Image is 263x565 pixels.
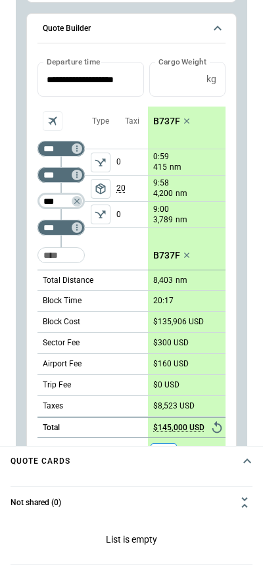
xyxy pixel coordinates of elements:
p: nm [176,188,187,199]
p: B737F [153,116,180,127]
button: Reset [207,418,227,437]
p: $300 USD [153,338,189,348]
p: nm [176,214,187,226]
h6: Quote Builder [43,24,91,33]
span: Type of sector [91,153,110,172]
h6: Total [43,424,60,432]
p: $145,000 USD [153,423,204,433]
button: left aligned [91,179,110,199]
p: 8,403 [153,276,173,285]
p: 4,200 [153,188,173,199]
p: Total Distance [43,275,93,286]
p: kg [206,74,216,85]
p: 9:58 [153,178,169,188]
div: Not found [37,220,85,235]
p: List is empty [11,518,252,564]
p: Taxi [125,116,139,127]
span: Type of sector [91,205,110,224]
div: Not found [37,141,85,157]
p: 20:17 [153,296,174,306]
div: Not found [37,193,85,209]
p: $135,906 USD [153,317,204,327]
p: 20 [116,176,148,201]
h6: Not shared (0) [11,499,61,507]
p: Airport Fee [43,358,82,370]
p: 0 [116,202,148,227]
div: Not found [37,167,85,183]
p: 415 [153,162,167,173]
input: Choose date, selected date is Aug 27, 2025 [37,62,135,97]
p: 9:00 [153,205,169,214]
h4: Quote cards [11,458,70,464]
p: Type [92,116,109,127]
p: 0 [116,149,148,175]
p: Block Time [43,295,82,307]
p: Trip Fee [43,380,71,391]
button: left aligned [91,153,110,172]
p: 3,789 [153,214,173,226]
p: nm [170,162,181,173]
p: nm [176,275,187,286]
p: $160 USD [153,359,189,369]
label: Departure time [47,56,101,67]
p: B737F [153,250,180,261]
button: Not shared (0) [11,487,252,518]
button: Save [151,443,177,462]
p: 0:59 [153,152,169,162]
p: Sector Fee [43,337,80,349]
div: Too short [37,247,85,263]
p: Block Cost [43,316,80,328]
p: $8,523 USD [153,401,195,411]
span: package_2 [94,182,107,195]
div: scrollable content [148,107,226,467]
p: Taxes [43,401,63,412]
div: Quote Builder [37,62,226,467]
label: Cargo Weight [158,56,206,67]
span: Type of sector [91,179,110,199]
button: Quote Builder [37,14,226,44]
p: $0 USD [153,380,179,390]
button: left aligned [91,205,110,224]
span: Save this aircraft quote and copy details to clipboard [151,443,177,462]
span: Aircraft selection [43,111,62,131]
